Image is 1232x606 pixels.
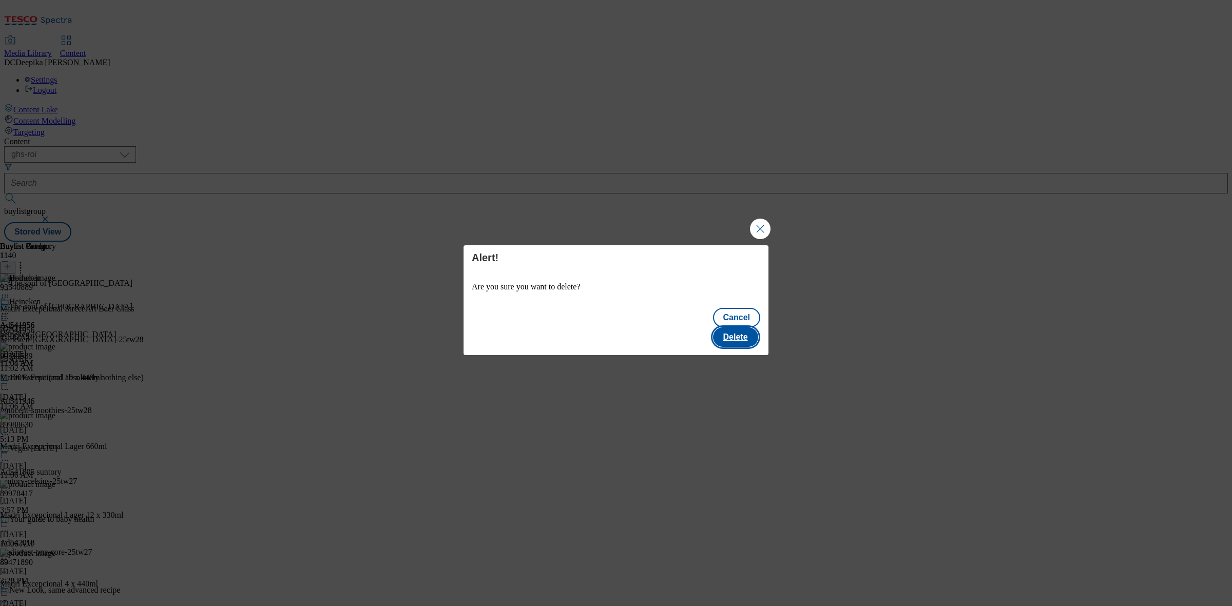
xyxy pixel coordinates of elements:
div: Modal [464,245,768,355]
h4: Alert! [472,251,760,264]
p: Are you sure you want to delete? [472,282,760,291]
button: Cancel [713,308,760,327]
button: Delete [713,327,758,347]
button: Close Modal [750,219,771,239]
